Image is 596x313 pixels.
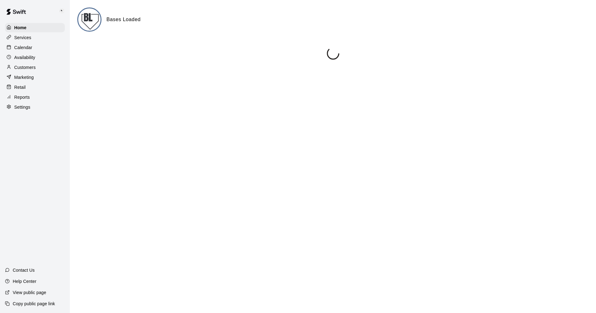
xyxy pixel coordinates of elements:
a: Calendar [5,43,65,52]
p: Contact Us [13,267,35,273]
p: Customers [14,64,36,70]
h6: Bases Loaded [106,16,141,24]
a: Reports [5,93,65,102]
a: Settings [5,102,65,112]
p: Home [14,25,27,31]
p: View public page [13,289,46,296]
img: Bases Loaded logo [78,8,102,32]
p: Help Center [13,278,36,284]
img: Keith Brooks [58,7,65,15]
a: Retail [5,83,65,92]
a: Services [5,33,65,42]
p: Marketing [14,74,34,80]
p: Settings [14,104,30,110]
a: Availability [5,53,65,62]
a: Home [5,23,65,32]
p: Availability [14,54,35,61]
p: Reports [14,94,30,100]
p: Retail [14,84,26,90]
p: Services [14,34,31,41]
p: Copy public page link [13,301,55,307]
div: Keith Brooks [57,5,70,17]
a: Customers [5,63,65,72]
a: Marketing [5,73,65,82]
p: Calendar [14,44,32,51]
